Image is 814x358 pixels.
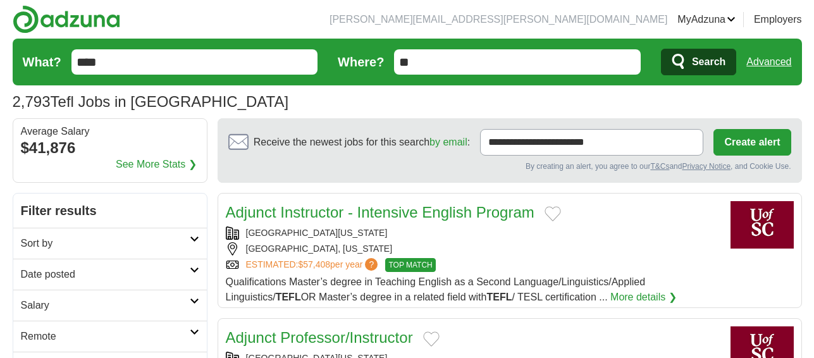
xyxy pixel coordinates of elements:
[13,194,207,228] h2: Filter results
[486,292,512,302] strong: TEFL
[228,161,791,172] div: By creating an alert, you agree to our and , and Cookie Use.
[13,93,289,110] h1: Tefl Jobs in [GEOGRAPHIC_DATA]
[21,236,190,251] h2: Sort by
[21,298,190,313] h2: Salary
[338,52,384,71] label: Where?
[713,129,791,156] button: Create alert
[13,90,51,113] span: 2,793
[13,228,207,259] a: Sort by
[731,201,794,249] img: University of South Carolina logo
[246,228,388,238] a: [GEOGRAPHIC_DATA][US_STATE]
[682,162,731,171] a: Privacy Notice
[276,292,301,302] strong: TEFL
[298,259,330,269] span: $57,408
[746,49,791,75] a: Advanced
[365,258,378,271] span: ?
[21,127,199,137] div: Average Salary
[692,49,725,75] span: Search
[610,290,677,305] a: More details ❯
[13,5,120,34] img: Adzuna logo
[661,49,736,75] button: Search
[429,137,467,147] a: by email
[13,290,207,321] a: Salary
[254,135,470,150] span: Receive the newest jobs for this search :
[246,258,381,272] a: ESTIMATED:$57,408per year?
[13,321,207,352] a: Remote
[423,331,440,347] button: Add to favorite jobs
[385,258,435,272] span: TOP MATCH
[754,12,802,27] a: Employers
[330,12,667,27] li: [PERSON_NAME][EMAIL_ADDRESS][PERSON_NAME][DOMAIN_NAME]
[545,206,561,221] button: Add to favorite jobs
[23,52,61,71] label: What?
[21,267,190,282] h2: Date posted
[677,12,736,27] a: MyAdzuna
[226,204,534,221] a: Adjunct Instructor - Intensive English Program
[226,242,720,256] div: [GEOGRAPHIC_DATA], [US_STATE]
[13,259,207,290] a: Date posted
[116,157,197,172] a: See More Stats ❯
[226,329,413,346] a: Adjunct Professor/Instructor
[650,162,669,171] a: T&Cs
[21,137,199,159] div: $41,876
[226,276,646,302] span: Qualifications Master’s degree in Teaching English as a Second Language/Linguistics/Applied Lingu...
[21,329,190,344] h2: Remote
